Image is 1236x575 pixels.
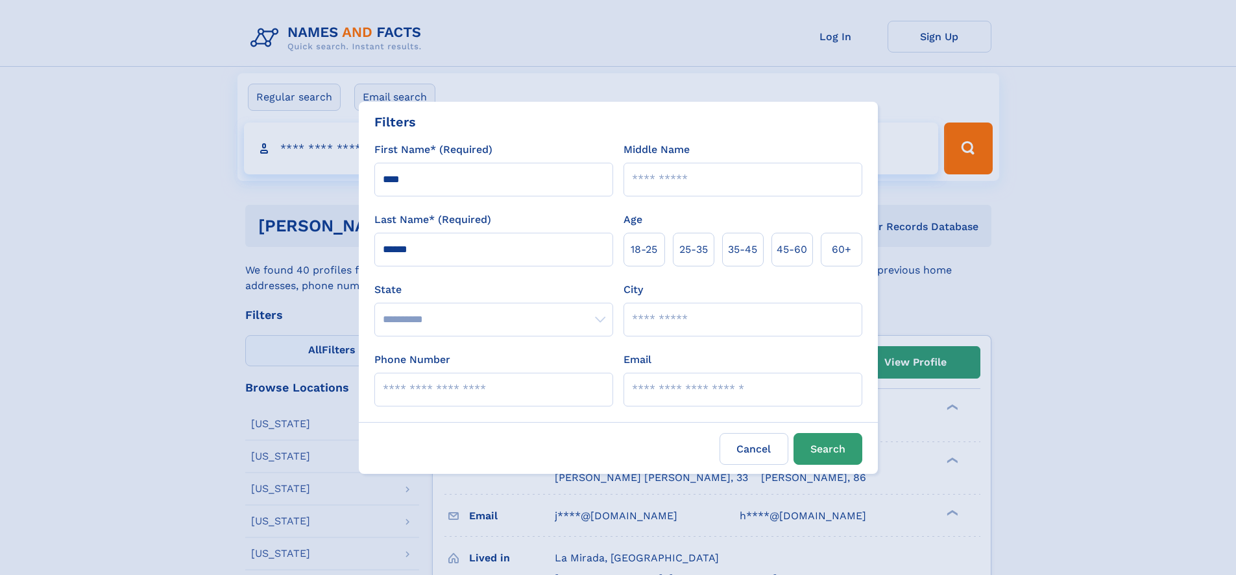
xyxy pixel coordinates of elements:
[720,433,788,465] label: Cancel
[777,242,807,257] span: 45‑60
[728,242,757,257] span: 35‑45
[374,112,416,132] div: Filters
[679,242,708,257] span: 25‑35
[624,212,642,228] label: Age
[624,282,643,298] label: City
[374,212,491,228] label: Last Name* (Required)
[794,433,862,465] button: Search
[374,352,450,368] label: Phone Number
[832,242,851,257] span: 60+
[624,142,690,158] label: Middle Name
[631,242,657,257] span: 18‑25
[374,142,492,158] label: First Name* (Required)
[374,282,613,298] label: State
[624,352,651,368] label: Email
